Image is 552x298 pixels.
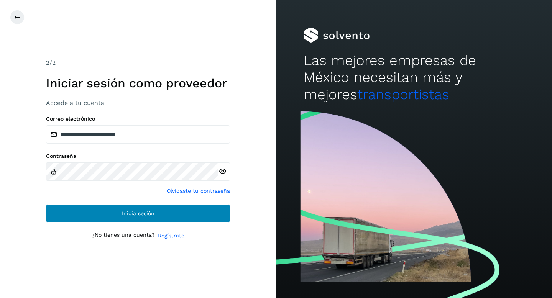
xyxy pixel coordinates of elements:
[46,204,230,223] button: Inicia sesión
[122,211,154,216] span: Inicia sesión
[158,232,184,240] a: Regístrate
[46,58,230,67] div: /2
[46,76,230,90] h1: Iniciar sesión como proveedor
[46,153,230,159] label: Contraseña
[357,86,449,103] span: transportistas
[46,116,230,122] label: Correo electrónico
[304,52,524,103] h2: Las mejores empresas de México necesitan más y mejores
[92,232,155,240] p: ¿No tienes una cuenta?
[46,59,49,66] span: 2
[46,99,230,106] h3: Accede a tu cuenta
[167,187,230,195] a: Olvidaste tu contraseña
